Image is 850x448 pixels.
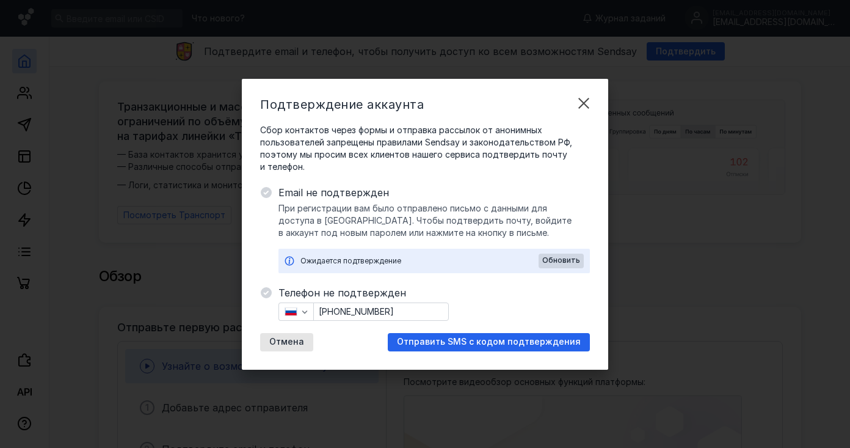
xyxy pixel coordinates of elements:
span: Отмена [269,337,304,347]
span: При регистрации вам было отправлено письмо с данными для доступа в [GEOGRAPHIC_DATA]. Чтобы подтв... [278,202,590,239]
span: Подтверждение аккаунта [260,97,424,112]
div: Ожидается подтверждение [300,255,539,267]
span: Отправить SMS с кодом подтверждения [397,337,581,347]
button: Отправить SMS с кодом подтверждения [388,333,590,351]
span: Обновить [542,256,580,265]
span: Сбор контактов через формы и отправка рассылок от анонимных пользователей запрещены правилами Sen... [260,124,590,173]
button: Обновить [539,254,584,268]
span: Email не подтвержден [278,185,590,200]
span: Телефон не подтвержден [278,285,590,300]
button: Отмена [260,333,313,351]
